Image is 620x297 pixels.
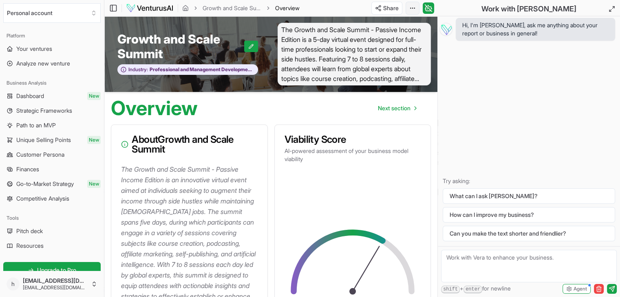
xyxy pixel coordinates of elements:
a: Competitive Analysis [3,192,101,205]
div: Business Analysis [3,76,101,90]
span: The Growth and Scale Summit - Passive Income Edition is a 5-day virtual event designed for full-t... [278,23,431,85]
a: Unique Selling PointsNew [3,133,101,146]
p: AI-powered assessment of your business model viability [285,147,421,163]
span: Path to an MVP [16,121,56,129]
a: Upgrade to Pro [3,262,101,278]
kbd: shift [441,286,460,293]
nav: breadcrumb [182,4,300,12]
span: [EMAIL_ADDRESS][DOMAIN_NAME] [23,277,88,284]
button: Select an organization [3,3,101,23]
span: Go-to-Market Strategy [16,180,74,188]
button: h[EMAIL_ADDRESS][DOMAIN_NAME][EMAIL_ADDRESS][DOMAIN_NAME] [3,274,101,294]
h2: Work with [PERSON_NAME] [481,3,576,15]
a: Growth and Scale Summit [203,4,261,12]
span: Customer Persona [16,151,64,159]
a: DashboardNew [3,90,101,103]
a: Go-to-Market StrategyNew [3,177,101,190]
span: New [87,136,101,144]
h3: Viability Score [285,135,421,144]
a: Analyze new venture [3,57,101,70]
span: Strategic Frameworks [16,107,72,115]
a: Finances [3,163,101,176]
button: How can I improve my business? [443,207,615,223]
div: Platform [3,29,101,42]
span: Analyze new venture [16,59,70,68]
p: Try asking: [443,177,615,185]
span: Pitch deck [16,227,43,235]
button: What can I ask [PERSON_NAME]? [443,188,615,204]
span: New [87,92,101,100]
span: Growth and Scale Summit [117,32,244,61]
img: logo [126,3,174,13]
span: Share [383,4,399,12]
a: Go to next page [371,100,423,116]
span: + for newline [441,284,511,293]
span: Hi, I'm [PERSON_NAME], ask me anything about your report or business in general! [462,21,609,37]
a: Resources [3,239,101,252]
button: Agent [563,284,591,294]
a: Path to an MVP [3,119,101,132]
span: Unique Selling Points [16,136,71,144]
span: Resources [16,242,44,250]
h3: About Growth and Scale Summit [121,135,258,154]
a: Customer Persona [3,148,101,161]
img: Vera [439,23,452,36]
button: Industry:Professional and Management Development Training [117,64,258,75]
a: Your ventures [3,42,101,55]
nav: pagination [371,100,423,116]
span: Dashboard [16,92,44,100]
span: Next section [378,104,410,112]
span: h [7,277,20,290]
a: Strategic Frameworks [3,104,101,117]
kbd: enter [463,286,482,293]
span: Industry: [128,66,148,73]
span: Overview [275,4,300,12]
span: Upgrade to Pro [37,266,76,274]
div: Tools [3,212,101,225]
span: Competitive Analysis [16,194,69,203]
span: Finances [16,165,39,173]
span: New [87,180,101,188]
span: Agent [574,286,587,292]
button: Can you make the text shorter and friendlier? [443,226,615,241]
h1: Overview [111,98,198,118]
span: Your ventures [16,45,52,53]
span: [EMAIL_ADDRESS][DOMAIN_NAME] [23,284,88,291]
button: Share [371,2,402,15]
span: Professional and Management Development Training [148,66,254,73]
a: Pitch deck [3,225,101,238]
